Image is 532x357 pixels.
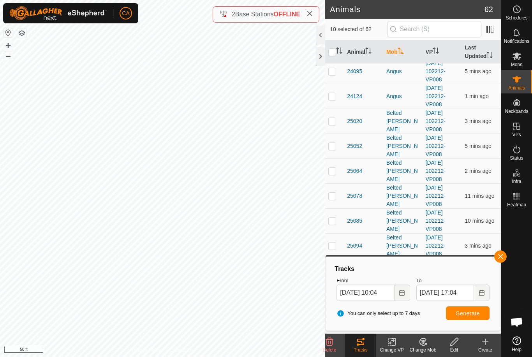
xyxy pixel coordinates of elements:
[398,49,404,55] p-sorticon: Activate to sort
[386,184,419,208] div: Belted [PERSON_NAME]
[416,277,490,285] label: To
[323,347,336,353] span: Delete
[387,21,481,37] input: Search (S)
[386,92,419,100] div: Angus
[504,39,529,44] span: Notifications
[512,347,521,352] span: Help
[511,62,522,67] span: Mobs
[170,347,193,354] a: Contact Us
[510,156,523,160] span: Status
[470,346,501,353] div: Create
[426,110,446,132] a: [DATE] 102212-VP008
[4,41,13,50] button: +
[426,85,446,107] a: [DATE] 102212-VP008
[486,53,493,59] p-sorticon: Activate to sort
[122,9,129,18] span: CA
[446,306,490,320] button: Generate
[465,68,491,74] span: 24 Sep 2025 at 4:59 pm
[465,243,491,249] span: 24 Sep 2025 at 5:01 pm
[336,277,410,285] label: From
[507,202,526,207] span: Heatmap
[347,167,362,175] span: 25064
[347,117,362,125] span: 25020
[484,4,493,15] span: 62
[426,160,446,182] a: [DATE] 102212-VP008
[274,11,300,18] span: OFFLINE
[344,40,383,64] th: Animal
[386,109,419,134] div: Belted [PERSON_NAME]
[465,143,491,149] span: 24 Sep 2025 at 4:59 pm
[235,11,274,18] span: Base Stations
[330,25,387,33] span: 10 selected of 62
[132,347,161,354] a: Privacy Policy
[501,333,532,355] a: Help
[347,192,362,200] span: 25078
[505,310,528,334] div: Open chat
[512,132,521,137] span: VPs
[4,51,13,60] button: –
[9,6,107,20] img: Gallagher Logo
[333,264,493,274] div: Tracks
[439,346,470,353] div: Edit
[386,134,419,158] div: Belted [PERSON_NAME]
[386,159,419,183] div: Belted [PERSON_NAME]
[465,193,494,199] span: 24 Sep 2025 at 4:53 pm
[386,67,419,76] div: Angus
[474,285,490,301] button: Choose Date
[383,40,423,64] th: Mob
[512,179,521,184] span: Infra
[462,40,501,64] th: Last Updated
[232,11,235,18] span: 2
[465,118,491,124] span: 24 Sep 2025 at 5:01 pm
[426,309,446,332] a: [DATE] 102212-VP008
[347,67,362,76] span: 24095
[426,60,446,83] a: [DATE] 102212-VP008
[347,142,362,150] span: 25052
[506,16,527,20] span: Schedules
[426,234,446,257] a: [DATE] 102212-VP008
[508,86,525,90] span: Animals
[386,234,419,258] div: Belted [PERSON_NAME]
[505,109,528,114] span: Neckbands
[426,185,446,207] a: [DATE] 102212-VP008
[426,135,446,157] a: [DATE] 102212-VP008
[17,28,26,38] button: Map Layers
[336,49,342,55] p-sorticon: Activate to sort
[426,209,446,232] a: [DATE] 102212-VP008
[407,346,439,353] div: Change Mob
[465,168,491,174] span: 24 Sep 2025 at 5:02 pm
[465,93,488,99] span: 24 Sep 2025 at 5:03 pm
[456,310,480,317] span: Generate
[345,346,376,353] div: Tracks
[347,242,362,250] span: 25094
[330,5,484,14] h2: Animals
[386,209,419,233] div: Belted [PERSON_NAME]
[347,92,362,100] span: 24124
[336,310,420,317] span: You can only select up to 7 days
[395,285,410,301] button: Choose Date
[376,346,407,353] div: Change VP
[433,49,439,55] p-sorticon: Activate to sort
[465,218,494,224] span: 24 Sep 2025 at 4:53 pm
[365,49,372,55] p-sorticon: Activate to sort
[347,217,362,225] span: 25085
[4,28,13,37] button: Reset Map
[423,40,462,64] th: VP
